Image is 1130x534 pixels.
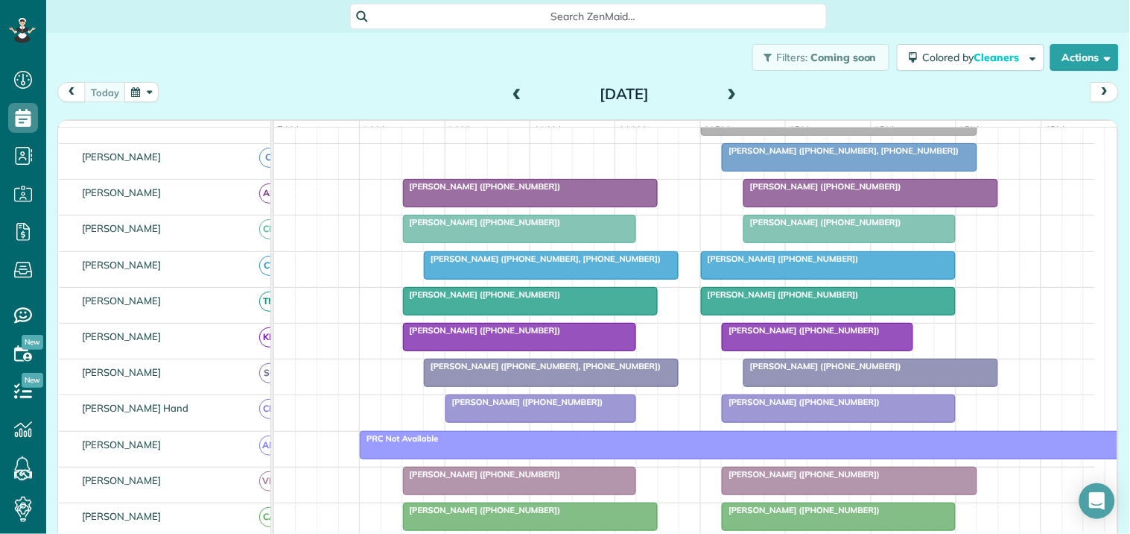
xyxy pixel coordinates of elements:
[423,361,661,371] span: [PERSON_NAME] ([PHONE_NUMBER], [PHONE_NUMBER])
[445,124,473,136] span: 9am
[402,217,562,227] span: [PERSON_NAME] ([PHONE_NUMBER])
[359,433,439,444] span: PRC Not Available
[79,510,165,522] span: [PERSON_NAME]
[700,289,860,300] span: [PERSON_NAME] ([PHONE_NUMBER])
[777,51,808,64] span: Filters:
[259,219,279,239] span: CM
[721,397,880,407] span: [PERSON_NAME] ([PHONE_NUMBER])
[79,259,165,271] span: [PERSON_NAME]
[974,51,1022,64] span: Cleaners
[897,44,1044,71] button: Colored byCleaners
[786,124,812,136] span: 1pm
[530,124,564,136] span: 10am
[615,124,649,136] span: 11am
[402,181,562,192] span: [PERSON_NAME] ([PHONE_NUMBER])
[956,124,983,136] span: 3pm
[721,505,880,515] span: [PERSON_NAME] ([PHONE_NUMBER])
[57,82,86,102] button: prev
[274,124,302,136] span: 7am
[701,124,733,136] span: 12pm
[1050,44,1119,71] button: Actions
[259,148,279,168] span: CJ
[259,399,279,419] span: CH
[1042,124,1068,136] span: 4pm
[79,151,165,163] span: [PERSON_NAME]
[259,256,279,276] span: CT
[743,361,902,371] span: [PERSON_NAME] ([PHONE_NUMBER])
[721,469,880,480] span: [PERSON_NAME] ([PHONE_NUMBER])
[259,363,279,383] span: SC
[810,51,877,64] span: Coming soon
[700,254,860,264] span: [PERSON_NAME] ([PHONE_NUMBER])
[360,124,387,136] span: 8am
[872,124,898,136] span: 2pm
[721,145,959,156] span: [PERSON_NAME] ([PHONE_NUMBER], [PHONE_NUMBER])
[1091,82,1119,102] button: next
[402,289,562,300] span: [PERSON_NAME] ([PHONE_NUMBER])
[721,325,880,336] span: [PERSON_NAME] ([PHONE_NUMBER])
[79,439,165,450] span: [PERSON_NAME]
[259,327,279,348] span: KD
[259,292,279,312] span: TM
[79,402,191,414] span: [PERSON_NAME] Hand
[743,217,902,227] span: [PERSON_NAME] ([PHONE_NUMBER])
[1079,483,1115,519] div: Open Intercom Messenger
[259,183,279,204] span: AR
[445,397,604,407] span: [PERSON_NAME] ([PHONE_NUMBER])
[79,366,165,378] span: [PERSON_NAME]
[423,254,661,264] span: [PERSON_NAME] ([PHONE_NUMBER], [PHONE_NUMBER])
[79,295,165,307] span: [PERSON_NAME]
[22,335,43,350] span: New
[743,181,902,192] span: [PERSON_NAME] ([PHONE_NUMBER])
[531,86,717,102] h2: [DATE]
[402,469,562,480] span: [PERSON_NAME] ([PHONE_NUMBER])
[79,186,165,198] span: [PERSON_NAME]
[259,471,279,491] span: VM
[84,82,126,102] button: today
[79,222,165,234] span: [PERSON_NAME]
[259,507,279,527] span: CA
[402,505,562,515] span: [PERSON_NAME] ([PHONE_NUMBER])
[79,330,165,342] span: [PERSON_NAME]
[22,373,43,388] span: New
[259,436,279,456] span: AM
[79,474,165,486] span: [PERSON_NAME]
[923,51,1025,64] span: Colored by
[402,325,562,336] span: [PERSON_NAME] ([PHONE_NUMBER])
